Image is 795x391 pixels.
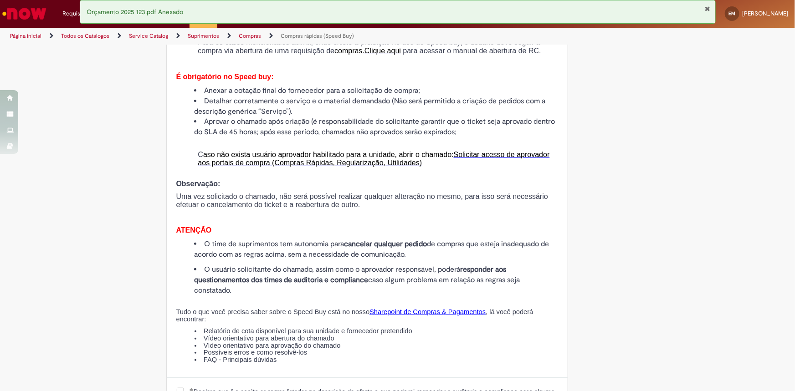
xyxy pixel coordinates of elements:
[10,32,41,40] a: Página inicial
[188,32,219,40] a: Suprimentos
[176,309,559,323] p: Tudo o que você precisa saber sobre o Speed Buy está no nosso , lá você poderá encontrar:
[195,342,559,350] li: Vídeo orientativo para aprovação do chamado
[281,32,354,40] a: Compras rápidas (Speed Buy)
[198,151,203,158] span: C
[176,73,273,81] span: É obrigatório no Speed buy:
[1,5,48,23] img: ServiceNow
[369,308,486,315] a: Sharepoint de Compras & Pagamentos
[194,264,559,296] li: O usuário solicitante do chamado, assim como o aprovador responsável, poderá caso algum problema ...
[194,117,559,137] li: Aprovar o chamado após criação (é responsabilidade do solicitante garantir que o ticket seja apro...
[364,47,401,55] a: Clique aqui
[729,10,736,16] span: EM
[705,5,711,12] button: Fechar Notificação
[7,28,523,45] ul: Trilhas de página
[61,32,109,40] a: Todos os Catálogos
[176,226,211,234] span: ATENÇÃO
[195,356,559,364] li: FAQ - Principais dúvidas
[129,32,168,40] a: Service Catalog
[194,265,506,284] strong: responder aos questionamentos dos times de auditoria e compliance
[198,151,549,167] a: Solicitar acesso de aprovador aos portais de compra (Compras Rápidas, Regularização, Utilidades)
[87,8,184,16] span: Orçamento 2025 123.pdf Anexado
[176,180,220,188] span: Observação:
[742,10,788,17] span: [PERSON_NAME]
[195,349,559,356] li: Possíveis erros e como resolvê-los
[344,239,427,249] strong: cancelar qualquer pedido
[403,47,541,55] span: para acessar o manual de abertura de RC.
[176,193,548,208] span: Uma vez solicitado o chamado, não será possível realizar qualquer alteração no mesmo, para isso s...
[194,96,559,117] li: Detalhar corretamente o serviço e o material demandado (Não será permitido a criação de pedidos c...
[62,9,94,18] span: Requisições
[239,32,261,40] a: Compras
[195,335,559,342] li: Vídeo orientativo para abertura do chamado
[334,47,364,55] span: compras.
[195,328,559,335] li: Relatório de cota disponível para sua unidade e fornecedor pretendido
[194,86,559,96] li: Anexar a cotação final do fornecedor para a solicitação de compra;
[198,39,540,55] span: Para os casos mencionados acima, onde existe a proibição no uso do Speed buy, o usuário deve segu...
[194,239,559,260] li: O time de suprimentos tem autonomia para de compras que esteja inadequado de acordo com as regras...
[203,151,454,158] span: aso não exista usuário aprovador habilitado para a unidade, abrir o chamado:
